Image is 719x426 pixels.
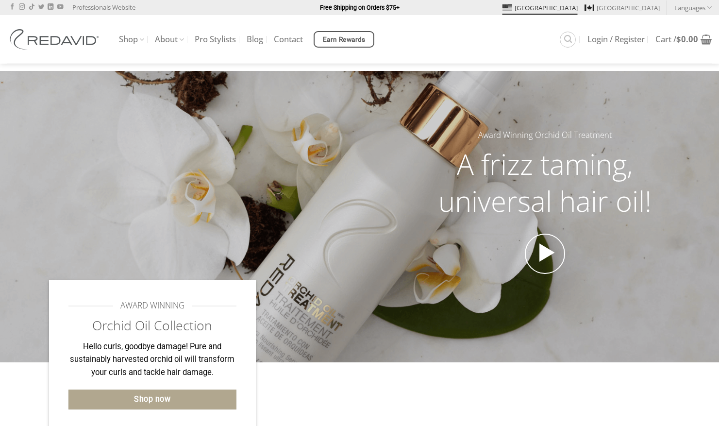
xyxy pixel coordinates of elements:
[9,4,15,11] a: Follow on Facebook
[119,30,144,49] a: Shop
[502,0,578,15] a: [GEOGRAPHIC_DATA]
[655,35,698,43] span: Cart /
[57,4,63,11] a: Follow on YouTube
[587,35,645,43] span: Login / Register
[674,0,712,15] a: Languages
[585,0,660,15] a: [GEOGRAPHIC_DATA]
[420,146,670,219] h2: A frizz taming, universal hair oil!
[48,4,53,11] a: Follow on LinkedIn
[68,317,237,334] h2: Orchid Oil Collection
[560,32,576,48] a: Search
[676,34,698,45] bdi: 0.00
[7,29,104,50] img: REDAVID Salon Products | United States
[676,34,681,45] span: $
[134,393,170,406] span: Shop now
[68,390,237,409] a: Shop now
[29,4,34,11] a: Follow on TikTok
[120,299,184,312] span: AWARD WINNING
[68,341,237,379] p: Hello curls, goodbye damage! Pure and sustainably harvested orchid oil will transform your curls ...
[38,4,44,11] a: Follow on Twitter
[320,4,400,11] strong: Free Shipping on Orders $75+
[323,34,366,45] span: Earn Rewards
[274,31,303,48] a: Contact
[420,129,670,142] h5: Award Winning Orchid Oil Treatment
[19,4,25,11] a: Follow on Instagram
[155,30,184,49] a: About
[587,31,645,48] a: Login / Register
[247,31,263,48] a: Blog
[314,31,374,48] a: Earn Rewards
[195,31,236,48] a: Pro Stylists
[655,29,712,50] a: Cart /$0.00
